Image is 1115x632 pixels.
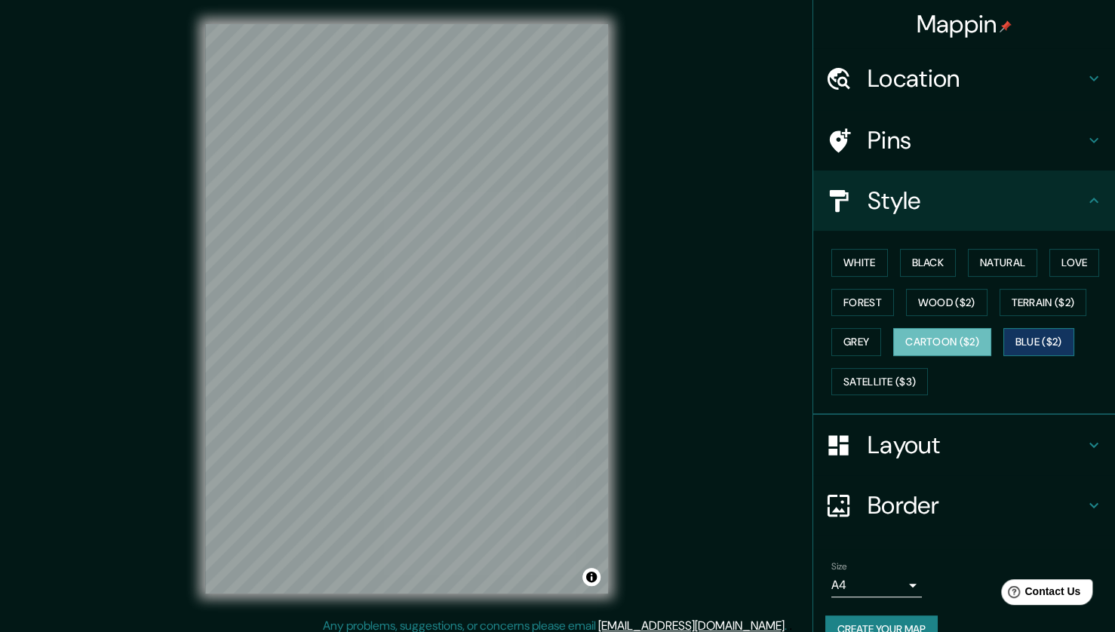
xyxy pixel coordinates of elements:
[831,249,888,277] button: White
[868,490,1085,520] h4: Border
[1000,289,1087,317] button: Terrain ($2)
[868,125,1085,155] h4: Pins
[813,475,1115,535] div: Border
[831,573,922,597] div: A4
[868,63,1085,94] h4: Location
[831,368,928,396] button: Satellite ($3)
[900,249,957,277] button: Black
[968,249,1037,277] button: Natural
[893,328,991,356] button: Cartoon ($2)
[906,289,988,317] button: Wood ($2)
[831,289,894,317] button: Forest
[981,573,1098,615] iframe: Help widget launcher
[831,328,881,356] button: Grey
[831,560,847,573] label: Size
[813,170,1115,231] div: Style
[582,568,601,586] button: Toggle attribution
[1000,20,1012,32] img: pin-icon.png
[205,24,608,594] canvas: Map
[813,110,1115,170] div: Pins
[1049,249,1099,277] button: Love
[813,415,1115,475] div: Layout
[813,48,1115,109] div: Location
[917,9,1012,39] h4: Mappin
[868,186,1085,216] h4: Style
[1003,328,1074,356] button: Blue ($2)
[868,430,1085,460] h4: Layout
